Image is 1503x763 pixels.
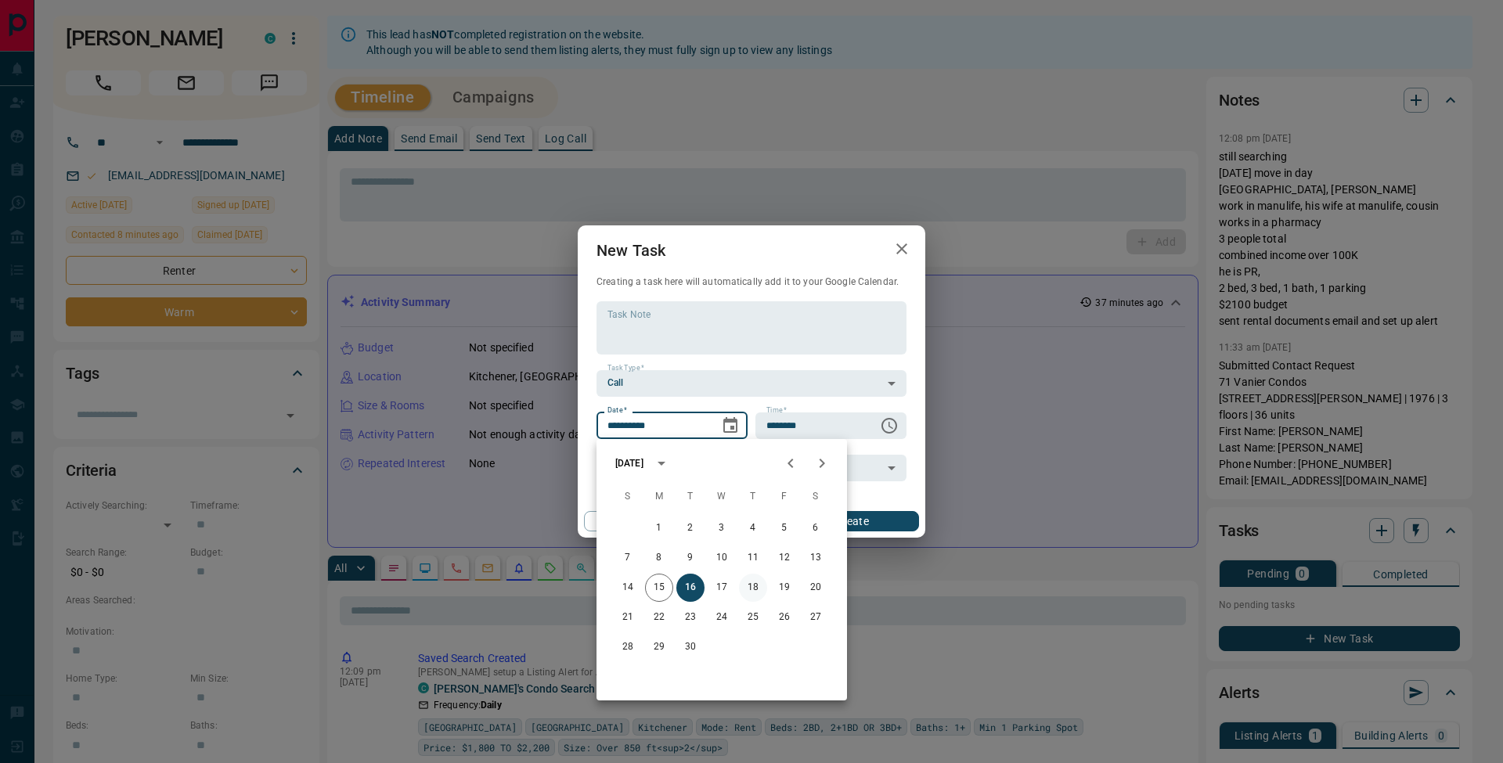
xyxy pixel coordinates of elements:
[676,574,705,602] button: 16
[676,633,705,661] button: 30
[874,410,905,441] button: Choose time, selected time is 6:00 AM
[645,603,673,632] button: 22
[770,514,798,542] button: 5
[802,481,830,513] span: Saturday
[614,574,642,602] button: 14
[739,603,767,632] button: 25
[615,456,643,470] div: [DATE]
[775,448,806,479] button: Previous month
[770,544,798,572] button: 12
[676,603,705,632] button: 23
[578,225,684,275] h2: New Task
[597,275,906,289] p: Creating a task here will automatically add it to your Google Calendar.
[676,481,705,513] span: Tuesday
[614,544,642,572] button: 7
[739,481,767,513] span: Thursday
[614,633,642,661] button: 28
[802,574,830,602] button: 20
[802,603,830,632] button: 27
[645,574,673,602] button: 15
[785,511,919,531] button: Create
[739,574,767,602] button: 18
[645,481,673,513] span: Monday
[708,603,736,632] button: 24
[607,363,644,373] label: Task Type
[806,448,838,479] button: Next month
[708,574,736,602] button: 17
[645,633,673,661] button: 29
[648,450,675,477] button: calendar view is open, switch to year view
[802,514,830,542] button: 6
[766,405,787,416] label: Time
[614,603,642,632] button: 21
[607,405,627,416] label: Date
[614,481,642,513] span: Sunday
[739,514,767,542] button: 4
[770,603,798,632] button: 26
[584,511,718,531] button: Cancel
[645,544,673,572] button: 8
[597,370,906,397] div: Call
[708,481,736,513] span: Wednesday
[708,544,736,572] button: 10
[645,514,673,542] button: 1
[802,544,830,572] button: 13
[770,481,798,513] span: Friday
[715,410,746,441] button: Choose date, selected date is Sep 16, 2025
[676,544,705,572] button: 9
[770,574,798,602] button: 19
[676,514,705,542] button: 2
[739,544,767,572] button: 11
[708,514,736,542] button: 3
